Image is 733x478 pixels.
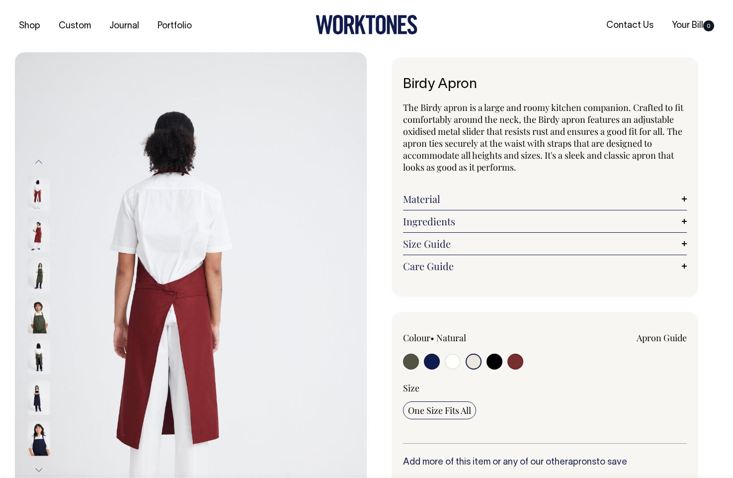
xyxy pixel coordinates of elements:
a: Material [403,193,687,205]
a: Size Guide [403,238,687,250]
input: One Size Fits All [403,401,476,419]
label: Natural [436,332,466,344]
a: Shop [15,18,44,34]
a: Contact Us [602,17,657,34]
img: burgundy [28,176,50,211]
h6: Add more of this item or any of our other to save [403,458,687,468]
span: One Size Fits All [408,404,471,416]
button: Previous [31,151,46,174]
img: Birdy Apron [28,217,50,252]
span: The Birdy apron is a large and roomy kitchen companion. Crafted to fit comfortably around the nec... [403,101,683,173]
a: aprons [568,458,596,467]
a: Custom [55,18,95,34]
a: Portfolio [154,18,196,34]
a: Apron Guide [637,332,687,344]
div: Size [403,382,687,394]
span: • [430,332,434,344]
img: olive [28,258,50,292]
span: 0 [703,20,714,31]
img: dark-navy [28,380,50,415]
h1: Birdy Apron [403,77,687,93]
a: Your Bill0 [668,17,718,34]
a: Journal [105,18,143,34]
a: Care Guide [403,260,687,272]
img: olive [28,298,50,333]
div: Colour [403,332,517,344]
img: dark-navy [28,421,50,456]
img: olive [28,339,50,374]
a: Ingredients [403,215,687,227]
